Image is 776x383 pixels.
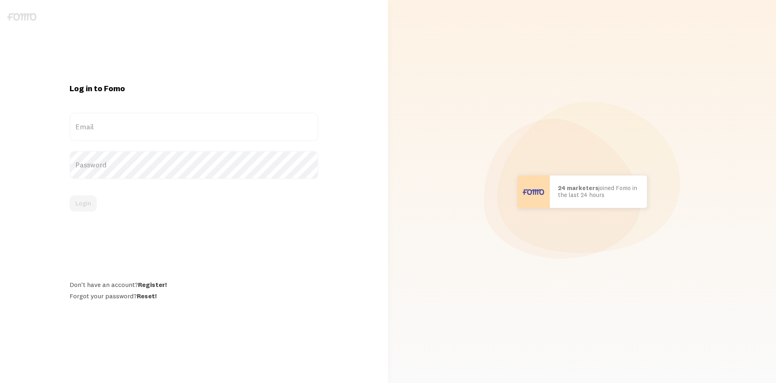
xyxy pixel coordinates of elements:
img: fomo-logo-gray-b99e0e8ada9f9040e2984d0d95b3b12da0074ffd48d1e5cb62ac37fc77b0b268.svg [7,13,36,21]
label: Email [70,113,318,141]
a: Reset! [137,292,157,300]
label: Password [70,151,318,179]
b: 24 marketers [558,184,598,192]
div: Forgot your password? [70,292,318,300]
div: Don't have an account? [70,280,318,289]
p: joined Fomo in the last 24 hours [558,185,639,198]
h1: Log in to Fomo [70,83,318,94]
img: User avatar [517,175,550,208]
a: Register! [138,280,167,289]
